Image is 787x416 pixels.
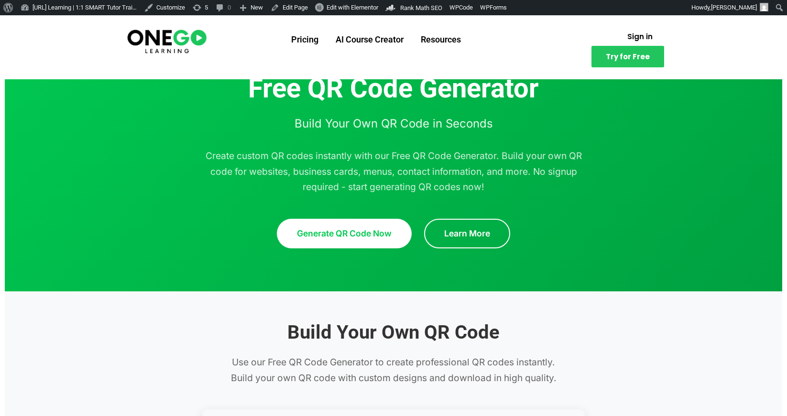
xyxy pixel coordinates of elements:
a: Learn More [424,219,510,248]
p: Build Your Own QR Code in Seconds [116,114,671,134]
span: Edit with Elementor [327,4,378,11]
span: Try for Free [606,53,650,60]
a: Generate QR Code Now [277,219,412,248]
span: Sign in [627,33,653,40]
p: Use our Free QR Code Generator to create professional QR codes instantly. Build your own QR code ... [226,354,561,385]
a: AI Course Creator [327,27,412,52]
a: Try for Free [591,46,664,67]
a: Sign in [616,27,664,46]
p: Create custom QR codes instantly with our Free QR Code Generator. Build your own QR code for webs... [202,148,585,195]
h2: Build Your Own QR Code [116,320,671,345]
span: Rank Math SEO [400,4,442,11]
span: [PERSON_NAME] [711,4,757,11]
a: Pricing [283,27,327,52]
a: Resources [412,27,470,52]
h1: Free QR Code Generator [116,73,671,105]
